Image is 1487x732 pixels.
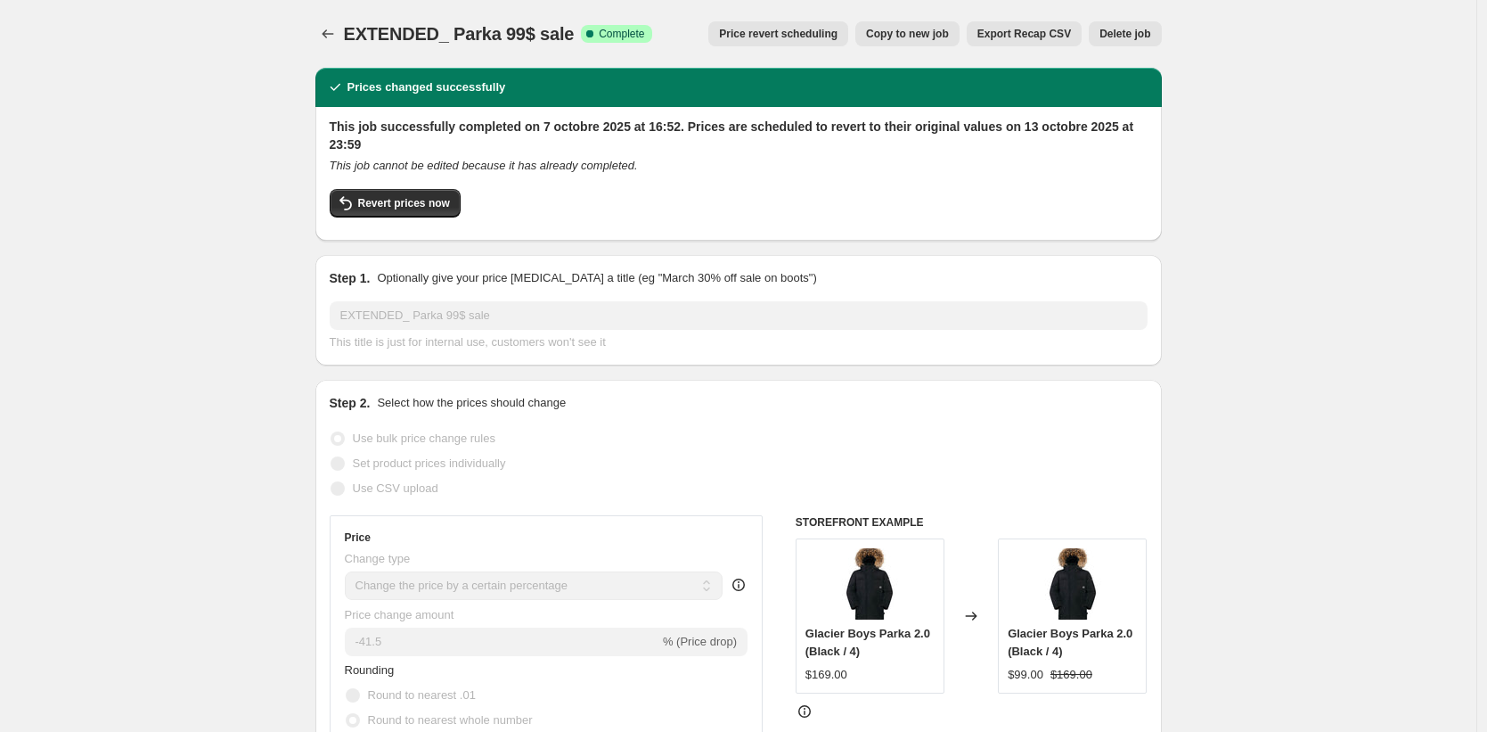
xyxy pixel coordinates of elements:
[330,394,371,412] h2: Step 2.
[344,24,575,44] span: EXTENDED_ Parka 99$ sale
[805,666,847,684] div: $169.00
[377,269,816,287] p: Optionally give your price [MEDICAL_DATA] a title (eg "March 30% off sale on boots")
[1089,21,1161,46] button: Delete job
[330,118,1148,153] h2: This job successfully completed on 7 octobre 2025 at 16:52. Prices are scheduled to revert to the...
[368,713,533,727] span: Round to nearest whole number
[1008,666,1043,684] div: $99.00
[1037,548,1108,620] img: GLACIER-GW5BJ538-BLACK-FRONT_80x.jpg
[345,608,454,621] span: Price change amount
[368,688,476,702] span: Round to nearest .01
[796,515,1148,530] h6: STOREFRONT EXAMPLE
[330,301,1148,330] input: 30% off holiday sale
[834,548,905,620] img: GLACIER-GW5BJ538-BLACK-FRONT_80x.jpg
[347,78,506,96] h2: Prices changed successfully
[315,21,340,46] button: Price change jobs
[345,663,395,677] span: Rounding
[353,481,438,495] span: Use CSV upload
[345,530,371,545] h3: Price
[1050,666,1092,684] strike: $169.00
[1099,27,1150,41] span: Delete job
[1008,627,1132,658] span: Glacier Boys Parka 2.0 (Black / 4)
[330,335,606,349] span: This title is just for internal use, customers won't see it
[855,21,960,46] button: Copy to new job
[967,21,1082,46] button: Export Recap CSV
[345,552,411,565] span: Change type
[358,196,450,210] span: Revert prices now
[805,627,930,658] span: Glacier Boys Parka 2.0 (Black / 4)
[330,189,461,218] button: Revert prices now
[663,635,737,648] span: % (Price drop)
[977,27,1071,41] span: Export Recap CSV
[708,21,848,46] button: Price revert scheduling
[345,628,659,656] input: -15
[599,27,644,41] span: Complete
[353,432,495,445] span: Use bulk price change rules
[866,27,949,41] span: Copy to new job
[330,159,638,172] i: This job cannot be edited because it has already completed.
[377,394,566,412] p: Select how the prices should change
[330,269,371,287] h2: Step 1.
[730,576,748,594] div: help
[719,27,837,41] span: Price revert scheduling
[353,456,506,470] span: Set product prices individually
